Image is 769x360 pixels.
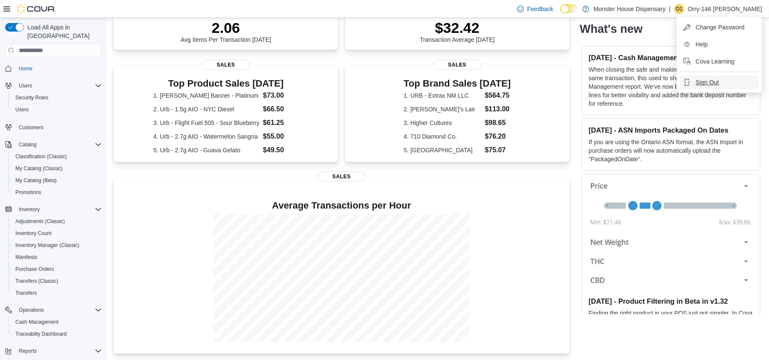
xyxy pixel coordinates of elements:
[9,151,105,163] button: Classification (Classic)
[2,139,105,151] button: Catalog
[153,105,260,113] dt: 2. Urb - 1.5g AIO - NYC Diesel
[2,203,105,215] button: Inventory
[19,82,32,89] span: Users
[580,22,643,36] h2: What's new
[15,106,29,113] span: Users
[12,187,102,197] span: Promotions
[12,151,102,162] span: Classification (Classic)
[15,319,58,325] span: Cash Management
[680,55,759,68] button: Cova Learning
[19,65,32,72] span: Home
[15,122,102,132] span: Customers
[485,90,511,101] dd: $564.75
[15,81,102,91] span: Users
[19,307,44,314] span: Operations
[263,104,298,114] dd: $66.50
[514,0,557,17] a: Feedback
[15,189,41,196] span: Promotions
[2,345,105,357] button: Reports
[15,64,36,74] a: Home
[15,254,37,261] span: Manifests
[19,206,40,213] span: Inventory
[674,4,684,14] div: Orry-146 Murphy
[15,305,47,315] button: Operations
[15,346,102,356] span: Reports
[15,266,54,273] span: Purchase Orders
[9,227,105,239] button: Inventory Count
[15,204,43,215] button: Inventory
[404,119,482,127] dt: 3. Higher Cultures
[15,242,79,249] span: Inventory Manager (Classic)
[263,131,298,142] dd: $55.00
[420,19,495,36] p: $32.42
[9,287,105,299] button: Transfers
[318,171,365,182] span: Sales
[404,91,482,100] dt: 1. URB - Extrax NM LLC
[12,276,61,286] a: Transfers (Classic)
[12,240,102,250] span: Inventory Manager (Classic)
[15,331,67,337] span: Traceabilty Dashboard
[485,145,511,155] dd: $75.07
[696,23,744,32] span: Change Password
[12,175,60,186] a: My Catalog (Beta)
[589,65,753,108] p: When closing the safe and making a bank deposit in the same transaction, this used to show as one...
[15,278,58,285] span: Transfers (Classic)
[12,240,83,250] a: Inventory Manager (Classic)
[404,105,482,113] dt: 2. [PERSON_NAME]'s Lair
[433,60,481,70] span: Sales
[9,251,105,263] button: Manifests
[12,187,45,197] a: Promotions
[9,104,105,116] button: Users
[12,329,70,339] a: Traceabilty Dashboard
[12,252,102,262] span: Manifests
[589,53,753,62] h3: [DATE] - Cash Management Report Changes
[560,4,578,13] input: Dark Mode
[15,139,102,150] span: Catalog
[669,4,671,14] p: |
[676,4,683,14] span: O1
[680,75,759,89] button: Sign Out
[153,119,260,127] dt: 3. Urb - Flight Fuel 505 - Sour Blueberry
[589,126,753,134] h3: [DATE] - ASN Imports Packaged On Dates
[12,228,102,238] span: Inventory Count
[12,264,58,274] a: Purchase Orders
[589,309,753,360] p: Finding the right product in your POS just got simpler. In Cova v1.32, you can now filter by Pric...
[153,91,260,100] dt: 1. [PERSON_NAME] Banner - Platinum
[263,90,298,101] dd: $73.00
[15,94,48,101] span: Security Roles
[12,105,102,115] span: Users
[485,131,511,142] dd: $76.20
[15,153,67,160] span: Classification (Classic)
[12,216,68,226] a: Adjustments (Classic)
[15,290,37,296] span: Transfers
[9,174,105,186] button: My Catalog (Beta)
[9,263,105,275] button: Purchase Orders
[9,215,105,227] button: Adjustments (Classic)
[15,81,35,91] button: Users
[12,175,102,186] span: My Catalog (Beta)
[9,186,105,198] button: Promotions
[15,165,63,172] span: My Catalog (Classic)
[680,38,759,51] button: Help
[12,276,102,286] span: Transfers (Classic)
[594,4,666,14] p: Monster House Dispensary
[589,138,753,163] p: If you are using the Ontario ASN format, the ASN Import in purchase orders will now automatically...
[12,317,62,327] a: Cash Management
[12,288,102,298] span: Transfers
[12,151,70,162] a: Classification (Classic)
[404,78,511,89] h3: Top Brand Sales [DATE]
[9,163,105,174] button: My Catalog (Classic)
[688,4,762,14] p: Orry-146 [PERSON_NAME]
[12,228,55,238] a: Inventory Count
[12,329,102,339] span: Traceabilty Dashboard
[17,5,56,13] img: Cova
[15,305,102,315] span: Operations
[12,105,32,115] a: Users
[15,218,65,225] span: Adjustments (Classic)
[120,200,563,211] h4: Average Transactions per Hour
[589,297,753,305] h3: [DATE] - Product Filtering in Beta in v1.32
[485,118,511,128] dd: $98.65
[153,146,260,154] dt: 5. Urb - 2.7g AIO - Guava Gelato
[12,93,52,103] a: Security Roles
[19,124,44,131] span: Customers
